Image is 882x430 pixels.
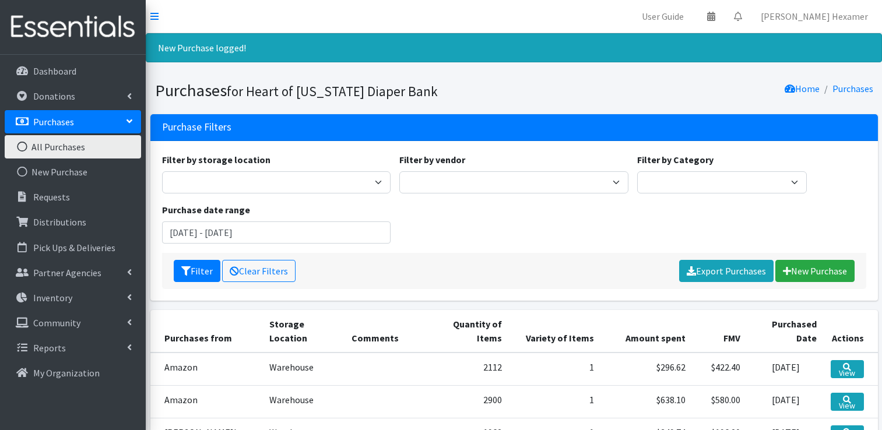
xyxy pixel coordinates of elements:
td: $638.10 [601,385,693,418]
a: Reports [5,336,141,359]
a: View [831,393,863,411]
label: Filter by vendor [399,153,465,167]
a: Partner Agencies [5,261,141,284]
h3: Purchase Filters [162,121,231,133]
th: Storage Location [262,310,345,353]
th: Purchases from [150,310,263,353]
td: [DATE] [747,353,824,386]
a: Purchases [832,83,873,94]
th: Amount spent [601,310,693,353]
td: Amazon [150,385,263,418]
a: New Purchase [775,260,855,282]
a: Donations [5,84,141,108]
input: January 1, 2011 - December 31, 2011 [162,221,391,244]
td: 2112 [427,353,509,386]
td: Warehouse [262,385,345,418]
th: Comments [345,310,427,353]
p: Reports [33,342,66,354]
a: Distributions [5,210,141,234]
th: Actions [824,310,877,353]
button: Filter [174,260,220,282]
small: for Heart of [US_STATE] Diaper Bank [227,83,438,100]
label: Purchase date range [162,203,250,217]
p: Distributions [33,216,86,228]
a: Clear Filters [222,260,296,282]
p: Pick Ups & Deliveries [33,242,115,253]
th: Purchased Date [747,310,824,353]
a: Purchases [5,110,141,133]
a: Pick Ups & Deliveries [5,236,141,259]
th: Variety of Items [509,310,601,353]
td: $422.40 [693,353,747,386]
a: All Purchases [5,135,141,158]
label: Filter by storage location [162,153,270,167]
a: My Organization [5,361,141,385]
p: Inventory [33,292,72,304]
p: Dashboard [33,65,76,77]
p: My Organization [33,367,100,379]
td: [DATE] [747,385,824,418]
a: Community [5,311,141,334]
a: View [831,360,863,378]
p: Partner Agencies [33,267,101,279]
a: [PERSON_NAME] Hexamer [751,5,877,28]
th: FMV [693,310,747,353]
a: Requests [5,185,141,209]
td: $296.62 [601,353,693,386]
a: User Guide [632,5,693,28]
div: New Purchase logged! [146,33,882,62]
td: Amazon [150,353,263,386]
td: 1 [509,385,601,418]
h1: Purchases [155,80,510,101]
th: Quantity of Items [427,310,509,353]
a: Export Purchases [679,260,774,282]
td: 1 [509,353,601,386]
p: Donations [33,90,75,102]
td: $580.00 [693,385,747,418]
p: Purchases [33,116,74,128]
a: Dashboard [5,59,141,83]
p: Community [33,317,80,329]
td: Warehouse [262,353,345,386]
a: Inventory [5,286,141,309]
a: New Purchase [5,160,141,184]
a: Home [785,83,820,94]
img: HumanEssentials [5,8,141,47]
td: 2900 [427,385,509,418]
p: Requests [33,191,70,203]
label: Filter by Category [637,153,714,167]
